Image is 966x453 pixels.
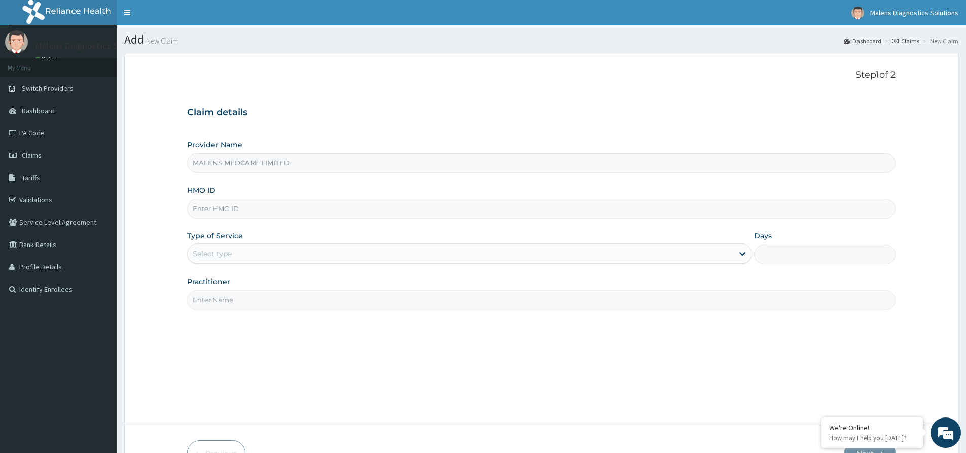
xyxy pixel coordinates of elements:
[22,173,40,182] span: Tariffs
[193,249,232,259] div: Select type
[187,290,896,310] input: Enter Name
[187,107,896,118] h3: Claim details
[144,37,178,45] small: New Claim
[851,7,864,19] img: User Image
[22,151,42,160] span: Claims
[187,199,896,219] input: Enter HMO ID
[5,30,28,53] img: User Image
[754,231,772,241] label: Days
[920,37,958,45] li: New Claim
[187,140,242,150] label: Provider Name
[870,8,958,17] span: Malens Diagnostics Solutions
[22,84,74,93] span: Switch Providers
[187,185,216,195] label: HMO ID
[35,55,60,62] a: Online
[187,276,230,287] label: Practitioner
[187,231,243,241] label: Type of Service
[892,37,919,45] a: Claims
[35,41,151,50] p: Malens Diagnostics Solutions
[829,423,915,432] div: We're Online!
[829,434,915,442] p: How may I help you today?
[124,33,958,46] h1: Add
[22,106,55,115] span: Dashboard
[844,37,881,45] a: Dashboard
[187,69,896,81] p: Step 1 of 2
